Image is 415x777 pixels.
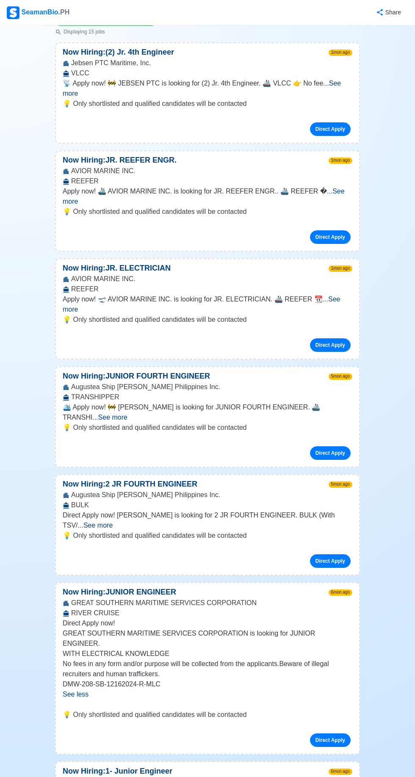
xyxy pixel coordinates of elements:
a: Direct Apply [310,733,351,747]
p: 💡 Only shortlisted and qualified candidates will be contacted [63,423,352,433]
span: See more [98,414,127,421]
span: 6mon ago [329,769,352,775]
div: AVIOR MARINE INC. REEFER [56,274,359,294]
span: Direct Apply now! [PERSON_NAME] is looking for 2 JR FOURTH ENGINEER. BULK (With TSV/ [63,512,335,529]
p: GREAT SOUTHERN MARITIME SERVICES CORPORATION is looking for JUNIOR ENGINEER. [63,628,352,649]
p: 💡 Only shortlisted and qualified candidates will be contacted [63,99,352,109]
p: Now Hiring: JR. REEFER ENGR. [56,155,183,166]
a: Direct Apply [310,554,351,568]
div: AVIOR MARINE INC. REEFER [56,166,359,186]
span: See more [63,188,345,205]
span: ... [78,522,113,529]
p: Now Hiring: 2 JR FOURTH ENGINEER [56,478,204,490]
p: Now Hiring: JR. ELECTRICIAN [56,263,177,274]
a: Direct Apply [310,122,351,136]
span: 🛳️ Apply now! 🚧 [PERSON_NAME] is looking for JUNIOR FOURTH ENGINEER. 🚢 TRANSHI [63,404,320,421]
img: Logo [7,6,19,19]
p: DMW-208-SB-12162024-R-MLC [63,679,352,689]
div: Augustea Ship [PERSON_NAME] Philippines Inc. BULK [56,490,359,510]
span: 1mon ago [329,50,352,56]
a: Direct Apply [310,230,351,244]
span: See less [63,691,89,698]
p: Now Hiring: JUNIOR ENGINEER [56,586,183,598]
span: Apply now! 🛫 AVIOR MARINE INC. is looking for JR. ELECTRICIAN. 🚢 REEFER 📆 [63,296,323,303]
p: 💡 Only shortlisted and qualified candidates will be contacted [63,207,352,217]
p: Displaying 15 jobs [55,28,157,36]
span: ... [63,188,345,205]
span: 5mon ago [329,373,352,380]
span: Apply now! 🚢 AVIOR MARINE INC. is looking for JR. REEFER ENGR.. 🚢 REEFER � [63,188,327,195]
span: 5mon ago [329,481,352,488]
p: 💡 Only shortlisted and qualified candidates will be contacted [63,710,352,720]
a: Direct Apply [310,446,351,460]
p: WITH ELECTRICAL KNOWLEDGE [63,649,352,659]
span: 📡 Apply now! 🚧 JEBSEN PTC is looking for (2) Jr. 4th Engineer. 🚢 VLCC 👉 No fee [63,80,323,87]
span: .PH [58,8,70,16]
p: Now Hiring: (2) Jr. 4th Engineer [56,47,181,58]
button: Share [368,4,408,21]
span: 1mon ago [329,158,352,164]
span: See more [83,522,113,529]
p: Now Hiring: JUNIOR FOURTH ENGINEER [56,371,217,382]
div: GREAT SOUTHERN MARITIME SERVICES CORPORATION RIVER CRUISE [56,598,359,618]
p: Direct Apply now! [63,618,352,628]
p: 💡 Only shortlisted and qualified candidates will be contacted [63,315,352,325]
a: Direct Apply [310,338,351,352]
div: Augustea Ship [PERSON_NAME] Philippines Inc. TRANSHIPPER [56,382,359,402]
span: 6mon ago [329,589,352,596]
span: ... [92,414,127,421]
p: Now Hiring: 1- Junior Engineer [56,766,179,777]
span: 1mon ago [329,265,352,272]
div: Jebsen PTC Maritime, Inc. VLCC [56,58,359,78]
div: SeamanBio [7,6,69,19]
p: 💡 Only shortlisted and qualified candidates will be contacted [63,531,352,541]
p: No fees in any form and/or purpose will be collected from the applicants.Beware of illegal recrui... [63,659,352,679]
